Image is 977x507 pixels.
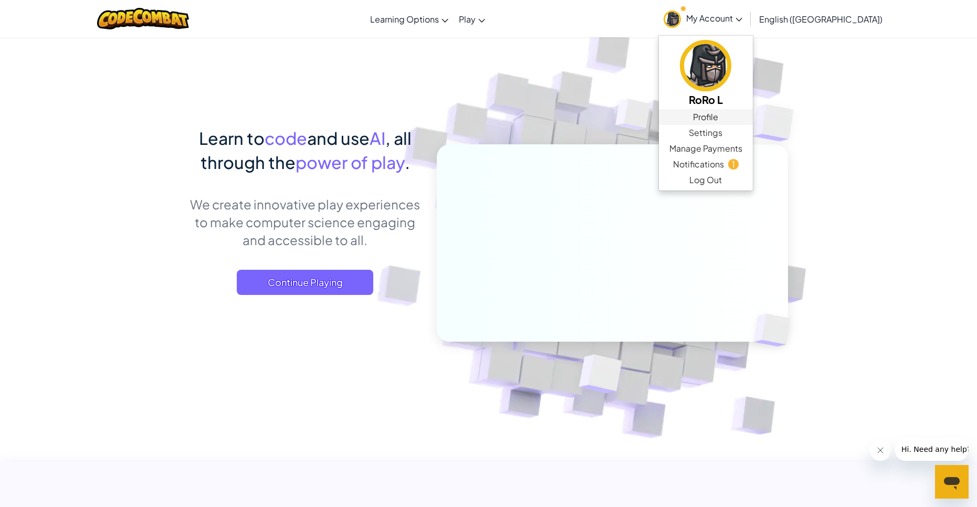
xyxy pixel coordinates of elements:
[595,78,671,156] img: Overlap cubes
[659,156,753,172] a: Notifications1
[673,158,724,171] span: Notifications
[190,195,421,249] p: We create innovative play experiences to make computer science engaging and accessible to all.
[669,91,742,108] h5: RoRo L
[6,7,76,16] span: Hi. Need any help?
[370,128,385,149] span: AI
[405,152,410,173] span: .
[664,10,681,28] img: avatar
[265,128,307,149] span: code
[454,5,490,33] a: Play
[680,40,731,91] img: avatar
[658,2,748,35] a: My Account
[459,14,476,25] span: Play
[728,159,738,169] span: 1
[553,332,647,419] img: Overlap cubes
[870,440,891,461] iframe: Close message
[97,8,189,29] img: CodeCombat logo
[659,38,753,109] a: RoRo L
[686,13,742,24] span: My Account
[296,152,405,173] span: power of play
[895,438,969,461] iframe: Message from company
[370,14,439,25] span: Learning Options
[659,141,753,156] a: Manage Payments
[759,14,883,25] span: English ([GEOGRAPHIC_DATA])
[736,292,815,368] img: Overlap cubes
[659,172,753,188] a: Log Out
[199,128,265,149] span: Learn to
[365,5,454,33] a: Learning Options
[237,270,373,295] a: Continue Playing
[732,79,823,167] img: Overlap cubes
[935,465,969,499] iframe: Button to launch messaging window
[307,128,370,149] span: and use
[659,109,753,125] a: Profile
[754,5,888,33] a: English ([GEOGRAPHIC_DATA])
[659,125,753,141] a: Settings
